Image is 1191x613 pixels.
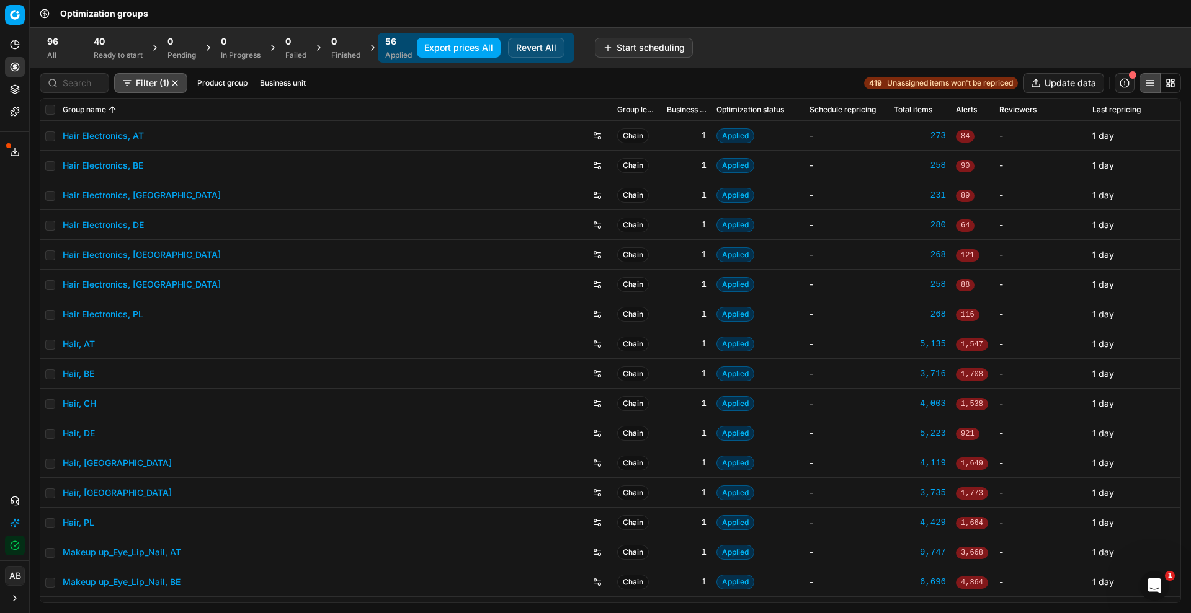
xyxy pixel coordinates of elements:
[716,158,754,173] span: Applied
[94,50,143,60] div: Ready to start
[716,277,754,292] span: Applied
[331,50,360,60] div: Finished
[894,487,946,499] div: 3,735
[63,516,94,529] a: Hair, PL
[716,366,754,381] span: Applied
[1023,73,1104,93] button: Update data
[894,130,946,142] a: 273
[894,457,946,469] a: 4,119
[63,338,95,350] a: Hair, AT
[617,277,649,292] span: Chain
[114,73,187,93] button: Filter (1)
[894,576,946,588] div: 6,696
[1092,398,1114,408] span: 1 day
[1092,517,1114,527] span: 1 day
[994,240,1087,270] td: -
[667,159,707,172] div: 1
[956,279,975,291] span: 88
[716,456,754,470] span: Applied
[994,121,1087,151] td: -
[667,576,707,588] div: 1
[1092,190,1114,200] span: 1 day
[894,249,946,261] div: 268
[869,78,882,88] strong: 419
[5,566,25,586] button: AB
[994,448,1087,478] td: -
[1092,576,1114,587] span: 1 day
[1092,428,1114,438] span: 1 day
[1092,160,1114,170] span: 1 day
[63,546,181,558] a: Makeup up_Eye_Lip_Nail, AT
[1092,457,1114,468] span: 1 day
[1092,547,1114,557] span: 1 day
[894,159,946,172] div: 258
[716,105,784,115] span: Optimization status
[617,515,649,530] span: Chain
[667,189,707,201] div: 1
[805,448,889,478] td: -
[894,516,946,529] div: 4,429
[716,307,754,322] span: Applied
[956,368,988,381] span: 1,708
[667,487,707,499] div: 1
[221,50,261,60] div: In Progress
[956,309,979,321] span: 116
[716,545,754,560] span: Applied
[716,188,754,203] span: Applied
[667,427,707,439] div: 1
[994,270,1087,299] td: -
[595,38,693,58] button: Start scheduling
[956,547,988,559] span: 3,668
[716,337,754,351] span: Applied
[810,105,876,115] span: Schedule repricing
[894,427,946,439] div: 5,223
[667,249,707,261] div: 1
[716,218,754,232] span: Applied
[994,329,1087,359] td: -
[956,249,979,262] span: 121
[805,151,889,180] td: -
[617,545,649,560] span: Chain
[894,308,946,320] div: 268
[1092,130,1114,141] span: 1 day
[956,428,979,440] span: 921
[805,537,889,567] td: -
[994,210,1087,240] td: -
[894,278,946,291] a: 258
[417,38,501,58] button: Export prices All
[956,576,988,589] span: 4,864
[617,158,649,173] span: Chain
[255,76,311,90] button: Business unit
[716,426,754,441] span: Applied
[805,329,889,359] td: -
[1092,368,1114,379] span: 1 day
[956,130,975,143] span: 84
[894,546,946,558] a: 9,747
[667,546,707,558] div: 1
[994,537,1087,567] td: -
[999,105,1037,115] span: Reviewers
[716,575,754,589] span: Applied
[63,159,143,172] a: Hair Electronics, BE
[60,7,148,20] nav: breadcrumb
[805,270,889,299] td: -
[956,457,988,470] span: 1,649
[805,359,889,389] td: -
[894,397,946,410] a: 4,003
[617,105,657,115] span: Group level
[617,575,649,589] span: Chain
[617,218,649,232] span: Chain
[667,308,707,320] div: 1
[63,576,181,588] a: Makeup up_Eye_Lip_Nail, BE
[894,338,946,350] div: 5,135
[667,130,707,142] div: 1
[894,189,946,201] a: 231
[805,567,889,597] td: -
[1092,249,1114,260] span: 1 day
[994,478,1087,508] td: -
[667,516,707,529] div: 1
